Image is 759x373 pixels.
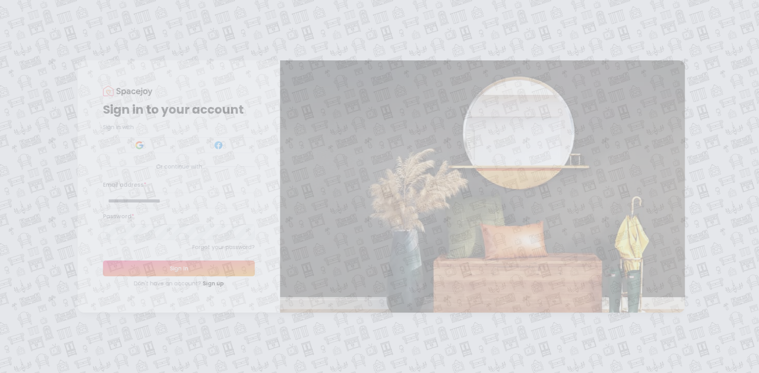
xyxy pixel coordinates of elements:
[103,212,134,220] label: Password
[103,86,152,96] img: Spacejoy Logo
[103,181,146,189] label: Email address
[280,60,685,313] img: banner
[134,141,144,150] img: Google signin
[153,163,205,171] span: Or continue with
[103,123,255,131] p: Sign in with
[202,279,224,287] a: Sign up
[103,279,255,287] div: Don't have an account?
[103,261,255,276] button: Sign In
[103,243,255,251] a: Forgot your password?
[103,103,255,117] h1: Sign in to your account
[213,141,223,150] img: Facebook signin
